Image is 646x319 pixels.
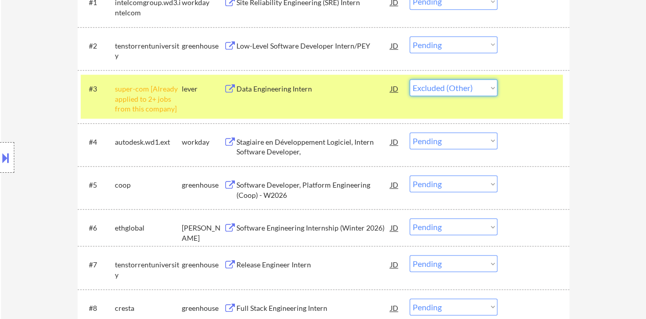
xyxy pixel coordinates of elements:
div: JD [390,79,400,98]
div: Software Engineering Internship (Winter 2026) [236,223,391,233]
div: #7 [89,260,107,270]
div: greenhouse [182,180,224,190]
div: Software Developer, Platform Engineering (Coop) - W2026 [236,180,391,200]
div: Stagiaire en Développement Logiciel, Intern Software Developer, [236,137,391,157]
div: [PERSON_NAME] [182,223,224,243]
div: JD [390,218,400,237]
div: Low-Level Software Developer Intern/PEY [236,41,391,51]
div: JD [390,175,400,194]
div: lever [182,84,224,94]
div: cresta [115,303,182,313]
div: Release Engineer Intern [236,260,391,270]
div: greenhouse [182,41,224,51]
div: greenhouse [182,303,224,313]
div: #2 [89,41,107,51]
div: tenstorrentuniversity [115,41,182,61]
div: JD [390,36,400,55]
div: JD [390,132,400,151]
div: workday [182,137,224,147]
div: #8 [89,303,107,313]
div: greenhouse [182,260,224,270]
div: Full Stack Engineering Intern [236,303,391,313]
div: tenstorrentuniversity [115,260,182,280]
div: JD [390,255,400,274]
div: JD [390,299,400,317]
div: Data Engineering Intern [236,84,391,94]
